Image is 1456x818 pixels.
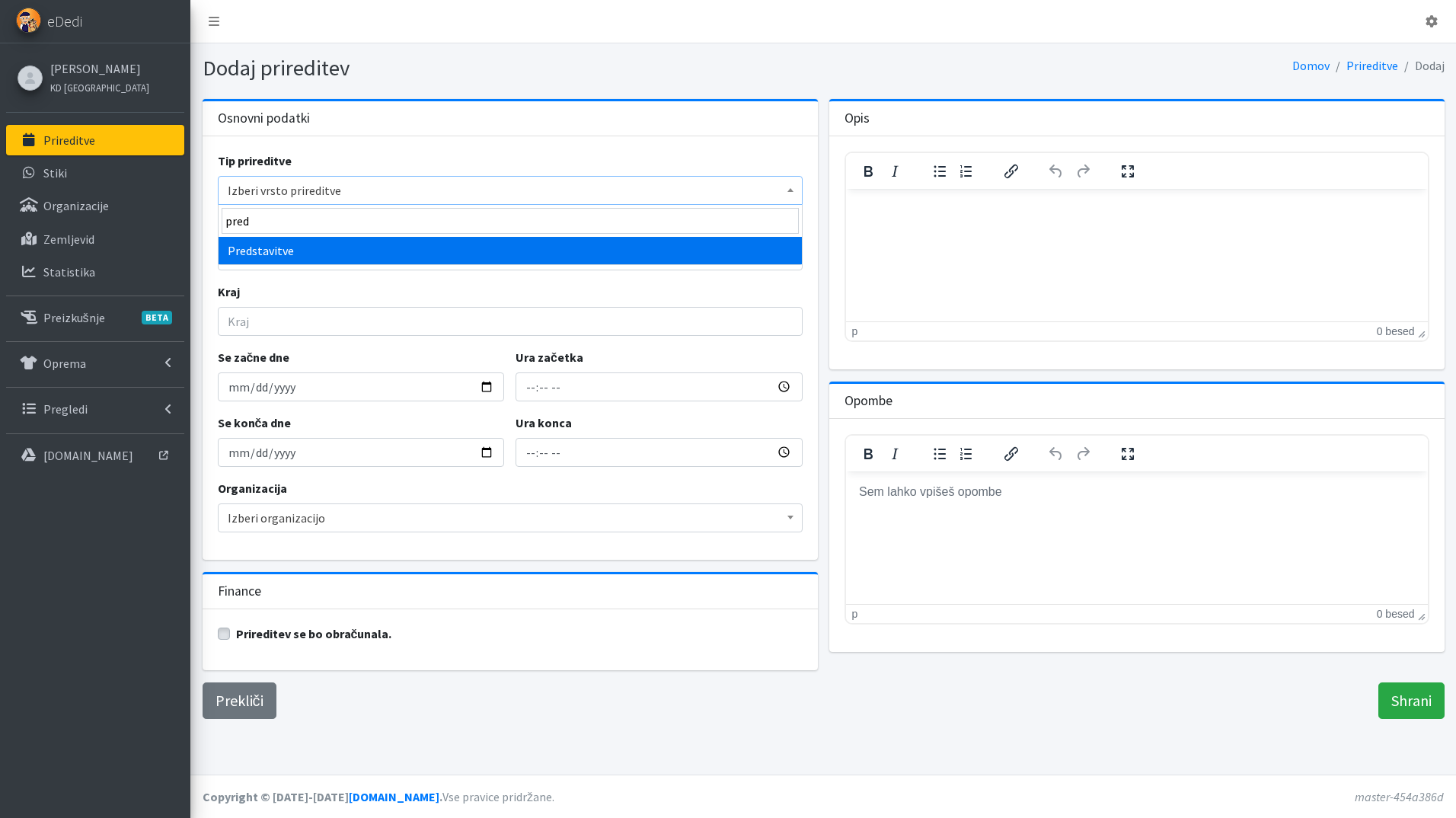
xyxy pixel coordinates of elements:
[1378,682,1445,719] input: Shrani
[882,443,908,465] button: Poševno
[12,12,570,29] body: Rich Text Area
[43,448,133,463] p: [DOMAIN_NAME]
[218,307,803,336] input: Kraj
[218,110,310,126] h3: Osnovni podatki
[43,356,86,371] p: Oprema
[43,133,95,148] p: Prireditve
[43,165,67,181] p: Stiki
[50,81,149,94] small: KD [GEOGRAPHIC_DATA]
[218,583,261,599] h3: Finance
[6,348,184,379] a: Oprema
[218,176,803,205] span: Izberi vrsto prireditve
[1043,443,1069,465] button: Razveljavi
[953,161,979,182] button: Oštevilčen seznam
[218,348,290,366] label: Se začne dne
[1418,324,1426,338] div: Press the Up and Down arrow keys to resize the editor.
[998,443,1024,465] button: Vstavi/uredi povezavo
[6,190,184,221] a: Organizacije
[47,10,82,33] span: eDedi
[142,311,172,324] span: BETA
[203,789,442,804] strong: Copyright © [DATE]-[DATE] .
[1292,58,1330,73] a: Domov
[852,325,858,337] div: p
[1377,325,1415,337] button: 0 besed
[203,682,276,719] a: Prekliči
[50,78,149,96] a: KD [GEOGRAPHIC_DATA]
[43,401,88,417] p: Pregledi
[218,283,240,301] label: Kraj
[1398,55,1445,77] li: Dodaj
[516,348,583,366] label: Ura začetka
[1043,161,1069,182] button: Razveljavi
[6,302,184,333] a: PreizkušnjeBETA
[219,237,802,264] li: Predstavitve
[855,443,881,465] button: Krepko
[203,55,818,81] h1: Dodaj prireditev
[516,414,572,432] label: Ura konca
[43,310,105,325] p: Preizkušnje
[953,443,979,465] button: Oštevilčen seznam
[50,59,149,78] a: [PERSON_NAME]
[16,8,41,33] img: eDedi
[855,161,881,182] button: Krepko
[1377,608,1415,620] button: 0 besed
[236,625,392,643] label: Prireditev se bo obračunala.
[1418,607,1426,621] div: Press the Up and Down arrow keys to resize the editor.
[998,161,1024,182] button: Vstavi/uredi povezavo
[6,440,184,471] a: [DOMAIN_NAME]
[6,394,184,424] a: Pregledi
[218,503,803,532] span: Izberi organizacijo
[927,443,953,465] button: Označen seznam
[845,110,870,126] h3: Opis
[882,161,908,182] button: Poševno
[43,232,94,247] p: Zemljevid
[1346,58,1398,73] a: Prireditve
[6,224,184,254] a: Zemljevid
[218,414,292,432] label: Se konča dne
[349,789,439,804] a: [DOMAIN_NAME]
[228,507,793,529] span: Izberi organizacijo
[190,775,1456,818] footer: Vse pravice pridržane.
[6,158,184,188] a: Stiki
[1115,161,1141,182] button: Čez cel zaslon
[1070,161,1096,182] button: Ponovno uveljavi
[218,152,292,170] label: Tip prireditve
[1115,443,1141,465] button: Čez cel zaslon
[845,393,892,409] h3: Opombe
[228,180,793,201] span: Izberi vrsto prireditve
[852,608,858,620] div: p
[6,125,184,155] a: Prireditve
[6,257,184,287] a: Statistika
[1355,789,1444,804] em: master-454a386d
[43,198,109,213] p: Organizacije
[43,264,95,280] p: Statistika
[927,161,953,182] button: Označen seznam
[218,479,287,497] label: Organizacija
[1070,443,1096,465] button: Ponovno uveljavi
